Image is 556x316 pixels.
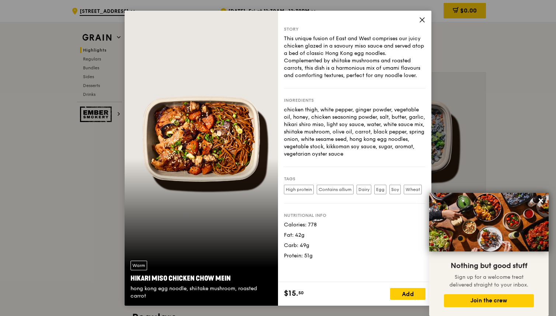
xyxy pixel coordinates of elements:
label: High protein [284,185,314,194]
label: Contains allium [317,185,354,194]
div: Add [390,288,425,300]
label: Egg [374,185,386,194]
div: This unique fusion of East and West comprises our juicy chicken glazed in a savoury miso sauce an... [284,35,425,79]
div: Story [284,26,425,32]
div: Tags [284,176,425,182]
div: Fat: 42g [284,232,425,239]
button: Join the crew [444,294,534,307]
div: Ingredients [284,97,425,103]
div: Calories: 778 [284,221,425,229]
div: hong kong egg noodle, shiitake mushroom, roasted carrot [131,285,272,300]
label: Dairy [357,185,371,194]
div: Hikari Miso Chicken Chow Mein [131,273,272,284]
button: Close [535,195,547,206]
img: DSC07876-Edit02-Large.jpeg [429,193,549,251]
div: chicken thigh, white pepper, ginger powder, vegetable oil, honey, chicken seasoning powder, salt,... [284,106,425,158]
span: 50 [298,290,304,296]
span: Nothing but good stuff [451,261,527,270]
label: Soy [389,185,401,194]
span: Sign up for a welcome treat delivered straight to your inbox. [449,274,528,288]
div: Protein: 51g [284,252,425,260]
span: $15. [284,288,298,299]
label: Wheat [404,185,422,194]
div: Nutritional info [284,212,425,218]
div: Warm [131,261,147,270]
div: Carb: 49g [284,242,425,249]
